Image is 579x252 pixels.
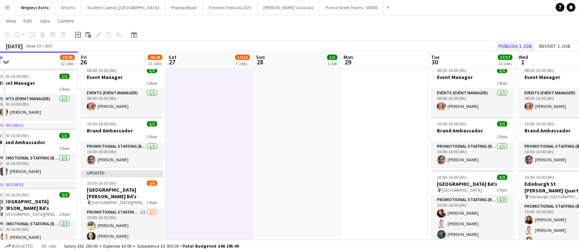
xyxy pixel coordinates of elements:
[80,58,87,66] span: 26
[36,16,53,26] a: Jobs
[320,0,383,15] button: Purina Street Teams - 00008
[147,68,157,73] span: 1/1
[437,174,467,180] span: 10:00-16:00 (6h)
[146,80,157,86] span: 1 Role
[235,54,250,60] span: 11/12
[497,187,507,193] span: 1 Role
[431,117,513,167] app-job-card: 10:00-16:00 (6h)1/1Brand Ambassador1 RolePromotional Staffing (Brand Ambassadors)1/110:00-16:00 (...
[256,54,265,60] span: Sun
[431,54,439,60] span: Tue
[23,18,32,24] span: Edit
[327,54,337,60] span: 1/1
[59,86,70,92] span: 1 Role
[235,61,249,66] div: 7 Jobs
[81,89,163,114] app-card-role: Events (Event Manager)1/108:00-16:00 (8h)[PERSON_NAME]
[81,187,163,200] h3: [GEOGRAPHIC_DATA][PERSON_NAME] BA's
[6,18,16,24] span: View
[81,127,163,134] h3: Brand Ambassador
[430,58,439,66] span: 30
[255,58,265,66] span: 28
[431,181,513,187] h3: [GEOGRAPHIC_DATA] BA's
[81,170,163,176] div: Updated
[147,121,157,127] span: 1/1
[442,187,482,193] span: [GEOGRAPHIC_DATA]
[524,174,554,180] span: 10:00-16:00 (6h)
[497,134,507,139] span: 1 Role
[497,174,507,180] span: 3/3
[519,54,528,60] span: Wed
[24,43,42,49] span: Week 39
[431,170,513,242] app-job-card: 10:00-16:00 (6h)3/3[GEOGRAPHIC_DATA] BA's [GEOGRAPHIC_DATA]1 RolePromotional Staffing (Brand Amba...
[81,63,163,114] app-job-card: 08:00-16:00 (8h)1/1Event Manager1 RoleEvents (Event Manager)1/108:00-16:00 (8h)[PERSON_NAME]
[81,142,163,167] app-card-role: Promotional Staffing (Brand Ambassadors)1/110:00-16:00 (6h)[PERSON_NAME]
[498,61,512,66] div: 10 Jobs
[146,200,157,205] span: 1 Role
[55,16,77,26] a: Comms
[45,43,53,49] div: BST
[87,180,116,186] span: 10:00-16:00 (6h)
[21,16,35,26] a: Edit
[524,68,554,73] span: 08:00-16:00 (8h)
[168,54,177,60] span: Sat
[437,68,467,73] span: 08:00-16:00 (8h)
[59,74,70,79] span: 1/1
[4,242,34,250] button: Budgeted
[524,121,554,127] span: 10:00-16:00 (6h)
[4,211,59,217] span: [GEOGRAPHIC_DATA][PERSON_NAME]
[431,142,513,167] app-card-role: Promotional Staffing (Brand Ambassadors)1/110:00-16:00 (6h)[PERSON_NAME]
[146,134,157,139] span: 1 Role
[15,0,55,15] button: Wrigleys Extra
[87,121,116,127] span: 10:00-16:00 (6h)
[81,0,165,15] button: Student Capitol | [GEOGRAPHIC_DATA]
[165,0,203,15] button: Proprep/Boost
[81,54,87,60] span: Fri
[87,68,116,73] span: 08:00-16:00 (8h)
[64,243,239,249] div: Salary £62 265.00 + Expenses £0.00 + Subsistence £3 930.00 =
[496,41,535,51] button: Publish 1 job
[12,244,33,249] span: Budgeted
[498,54,512,60] span: 17/17
[60,54,75,60] span: 19/20
[431,196,513,242] app-card-role: Promotional Staffing (Brand Ambassadors)3/310:00-16:00 (6h)[PERSON_NAME][PERSON_NAME][PERSON_NAME]
[81,74,163,80] h3: Event Manager
[344,54,353,60] span: Mon
[437,121,467,127] span: 10:00-16:00 (6h)
[92,200,146,205] span: [GEOGRAPHIC_DATA][PERSON_NAME]
[59,133,70,138] span: 1/1
[60,61,74,66] div: 12 Jobs
[81,117,163,167] app-job-card: 10:00-16:00 (6h)1/1Brand Ambassador1 RolePromotional Staffing (Brand Ambassadors)1/110:00-16:00 (...
[3,16,19,26] a: View
[497,68,507,73] span: 1/1
[431,127,513,134] h3: Brand Ambassador
[497,80,507,86] span: 1 Role
[6,42,23,50] div: [DATE]
[431,74,513,80] h3: Event Manager
[147,180,157,186] span: 2/3
[55,0,81,15] button: Smyths
[40,243,58,249] span: All jobs
[148,61,162,66] div: 11 Jobs
[59,146,70,151] span: 1 Role
[57,18,74,24] span: Comms
[59,192,70,198] span: 2/2
[148,54,162,60] span: 16/18
[327,61,337,66] div: 1 Job
[257,0,320,15] button: [PERSON_NAME]'s Granola
[517,58,528,66] span: 1
[497,121,507,127] span: 1/1
[167,58,177,66] span: 27
[39,18,50,24] span: Jobs
[342,58,353,66] span: 29
[182,243,239,249] span: Total Budgeted £66 195.00
[431,63,513,114] app-job-card: 08:00-16:00 (8h)1/1Event Manager1 RoleEvents (Event Manager)1/108:00-16:00 (8h)[PERSON_NAME]
[536,41,573,51] button: Revert 1 job
[203,0,257,15] button: Freshers Festivals 2025
[431,89,513,114] app-card-role: Events (Event Manager)1/108:00-16:00 (8h)[PERSON_NAME]
[59,211,70,217] span: 1 Role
